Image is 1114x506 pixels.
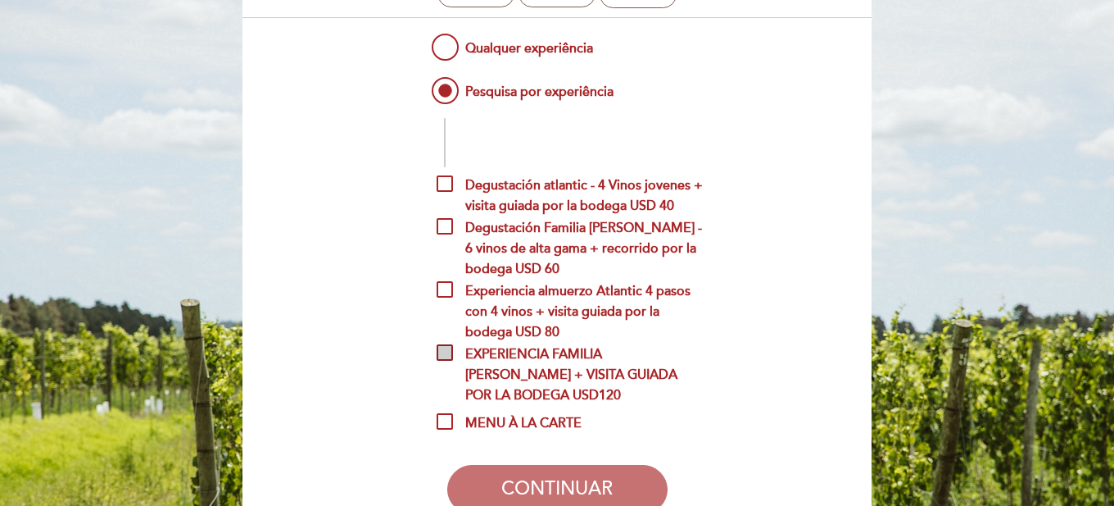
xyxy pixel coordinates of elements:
span: Pesquisa por experiência [428,74,614,94]
span: Degustación atlantic - 4 Vinos jovenes + visita guiada por la bodega USD 40 [437,176,703,196]
span: Experiencia almuerzo Atlantic 4 pasos con 4 vinos + visita guiada por la bodega USD 80 [437,281,703,302]
span: MENU À LA CARTE [437,413,582,434]
span: Degustación Familia [PERSON_NAME] - 6 vinos de alta gama + recorrido por la bodega USD 60 [437,218,703,239]
span: EXPERIENCIA FAMILIA [PERSON_NAME] + VISITA GUIADA POR LA BODEGA USD120 [437,344,703,365]
span: Qualquer experiência [428,30,593,51]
